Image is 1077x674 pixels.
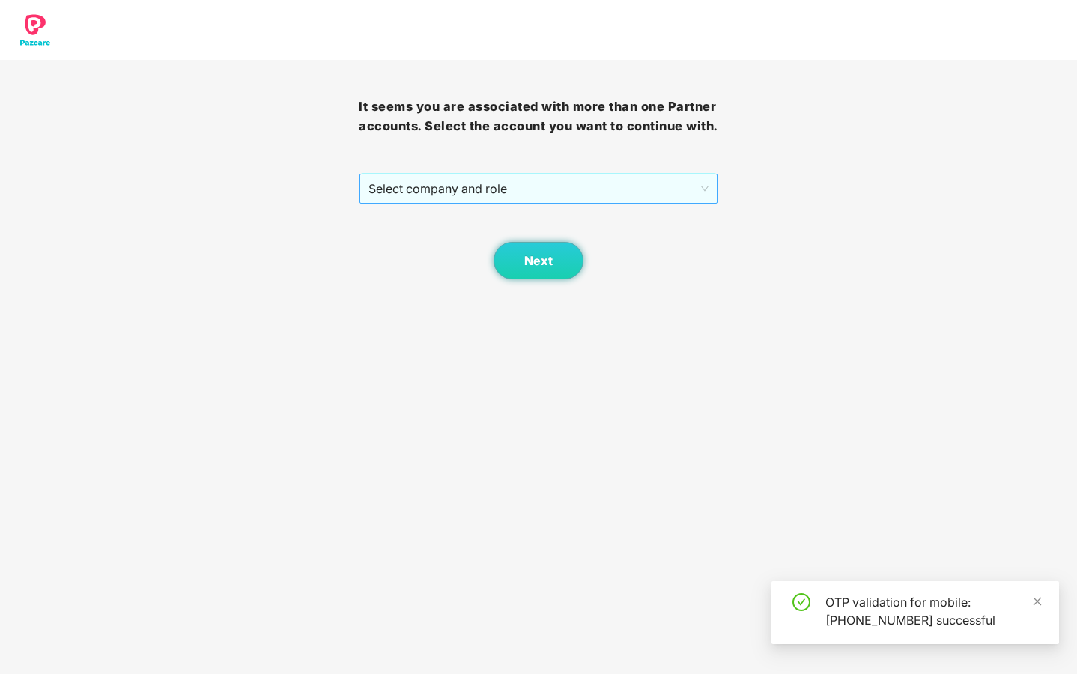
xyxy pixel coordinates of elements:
[494,242,583,279] button: Next
[792,593,810,611] span: check-circle
[825,593,1041,629] div: OTP validation for mobile: [PHONE_NUMBER] successful
[368,174,708,203] span: Select company and role
[524,254,553,268] span: Next
[1032,596,1043,607] span: close
[359,97,718,136] h3: It seems you are associated with more than one Partner accounts. Select the account you want to c...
